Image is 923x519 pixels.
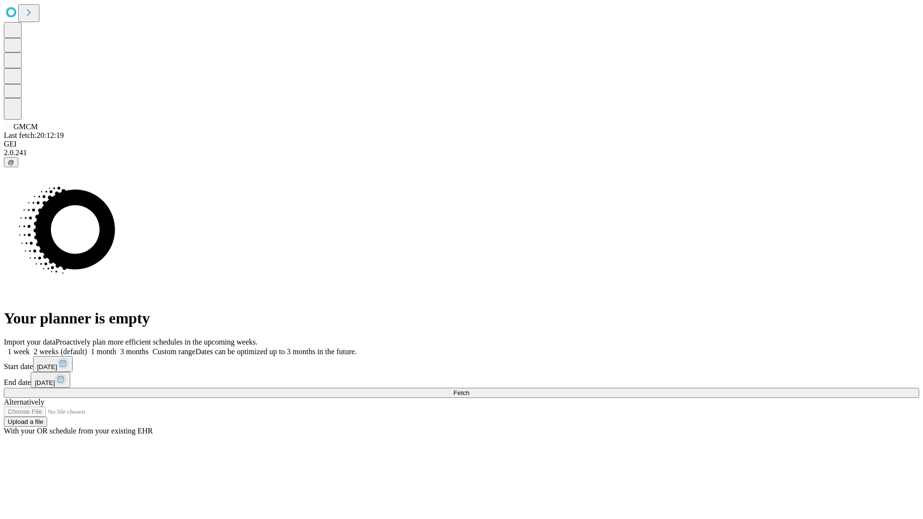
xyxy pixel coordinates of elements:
[4,309,919,327] h1: Your planner is empty
[4,157,18,167] button: @
[35,379,55,386] span: [DATE]
[56,338,258,346] span: Proactively plan more efficient schedules in the upcoming weeks.
[152,347,195,356] span: Custom range
[34,347,87,356] span: 2 weeks (default)
[196,347,357,356] span: Dates can be optimized up to 3 months in the future.
[4,372,919,388] div: End date
[453,389,469,396] span: Fetch
[4,417,47,427] button: Upload a file
[31,372,70,388] button: [DATE]
[120,347,149,356] span: 3 months
[4,338,56,346] span: Import your data
[4,388,919,398] button: Fetch
[4,356,919,372] div: Start date
[4,131,64,139] span: Last fetch: 20:12:19
[4,427,153,435] span: With your OR schedule from your existing EHR
[4,148,919,157] div: 2.0.241
[8,347,30,356] span: 1 week
[91,347,116,356] span: 1 month
[33,356,73,372] button: [DATE]
[13,123,38,131] span: GMCM
[37,363,57,371] span: [DATE]
[4,398,44,406] span: Alternatively
[4,140,919,148] div: GEI
[8,159,14,166] span: @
